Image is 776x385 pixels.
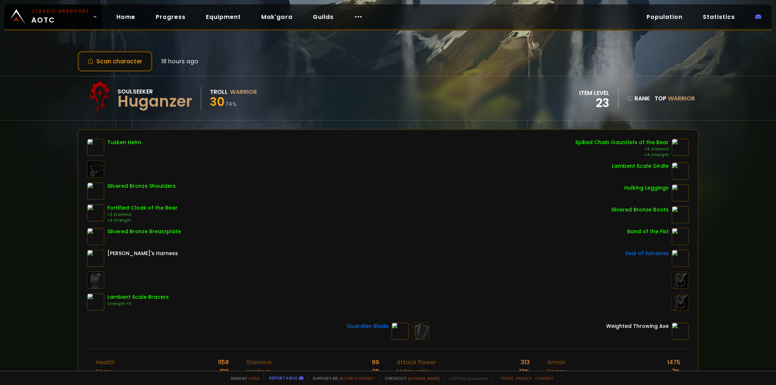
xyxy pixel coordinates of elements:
[111,9,141,24] a: Home
[218,358,229,367] div: 1158
[672,139,689,156] img: item-15520
[547,358,565,367] div: Armor
[107,228,181,235] div: Silvered Bronze Breastplate
[210,94,224,110] span: 30
[347,322,389,330] div: Guardian Blade
[107,218,178,223] div: +3 Strength
[230,87,257,96] div: Warrior
[96,367,111,376] div: Rage
[672,184,689,202] img: item-14748
[340,376,376,381] a: Buy me a coffee
[220,367,229,376] div: 100
[107,139,141,146] div: Tusken Helm
[227,376,259,381] span: Made by
[4,4,102,29] a: Classic HardcoreAOTC
[107,293,169,301] div: Lambent Scale Bracers
[606,322,669,330] div: Weighted Throwing Axe
[444,376,488,381] span: v. d752d5 - production
[672,367,680,376] div: 7 %
[372,367,379,376] div: 28
[31,8,89,15] small: Classic Hardcore
[408,376,440,381] a: [DOMAIN_NAME]
[308,376,376,381] span: Support me,
[672,322,689,340] img: item-3131
[246,358,271,367] div: Stamina
[672,250,689,267] img: item-6414
[107,301,169,307] div: Strength +5
[672,228,689,245] img: item-17694
[107,212,178,218] div: +2 Stamina
[575,146,669,152] div: +4 Stamina
[697,9,741,24] a: Statistics
[87,228,104,245] img: item-2869
[611,206,669,214] div: Silvered Bronze Boots
[579,88,609,98] div: item level
[654,94,695,103] div: Top
[87,250,104,267] img: item-6125
[255,9,298,24] a: Mak'gora
[625,250,669,257] div: Seal of Sylvanas
[118,96,192,107] div: Huganzer
[672,162,689,180] img: item-4707
[87,182,104,200] img: item-3481
[210,87,228,96] div: Troll
[372,358,379,367] div: 99
[87,204,104,222] img: item-9812
[380,376,440,381] span: Checkout
[248,376,259,381] a: a fan
[521,358,530,367] div: 313
[500,376,513,381] a: Terms
[225,100,237,108] small: 74 %
[397,358,436,367] div: Attack Power
[641,9,688,24] a: Population
[107,204,178,212] div: Fortified Cloak of the Bear
[161,57,198,66] span: 18 hours ago
[519,367,530,376] div: 12 %
[575,152,669,158] div: +4 Strength
[77,51,152,72] button: Scan character
[672,206,689,223] img: item-3482
[307,9,339,24] a: Guilds
[579,98,609,108] div: 23
[31,8,89,25] span: AOTC
[391,322,409,340] img: item-13041
[668,94,695,103] span: Warrior
[107,182,176,190] div: Silvered Bronze Shoulders
[627,228,669,235] div: Band of the Fist
[269,375,298,381] a: Report a bug
[118,87,192,96] div: Soulseeker
[667,358,680,367] div: 1475
[87,139,104,156] img: item-6686
[150,9,191,24] a: Progress
[107,250,178,257] div: [PERSON_NAME]'s Harness
[535,376,554,381] a: Consent
[96,358,115,367] div: Health
[627,94,650,103] div: rank
[612,162,669,170] div: Lambent Scale Girdle
[200,9,247,24] a: Equipment
[575,139,669,146] div: Spiked Chain Gauntlets of the Bear
[87,293,104,311] img: item-3212
[624,184,669,192] div: Hulking Leggings
[547,367,567,376] div: Dodge
[246,367,270,376] div: Intellect
[516,376,532,381] a: Privacy
[397,367,430,376] div: Melee critic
